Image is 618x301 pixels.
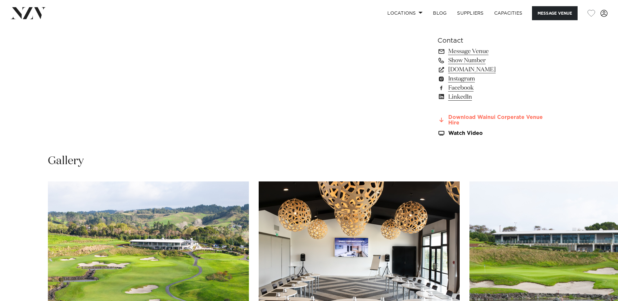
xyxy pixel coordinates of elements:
[10,7,46,19] img: nzv-logo.png
[438,131,544,136] a: Watch Video
[438,56,544,65] a: Show Number
[438,115,544,126] a: Download Wainui Corperate Venue Hire
[438,93,544,102] a: LinkedIn
[438,74,544,83] a: Instagram
[48,154,84,168] h2: Gallery
[428,6,452,20] a: BLOG
[532,6,578,20] button: Message Venue
[438,47,544,56] a: Message Venue
[489,6,528,20] a: Capacities
[382,6,428,20] a: Locations
[438,65,544,74] a: [DOMAIN_NAME]
[438,36,544,46] h6: Contact
[438,83,544,93] a: Facebook
[452,6,489,20] a: SUPPLIERS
